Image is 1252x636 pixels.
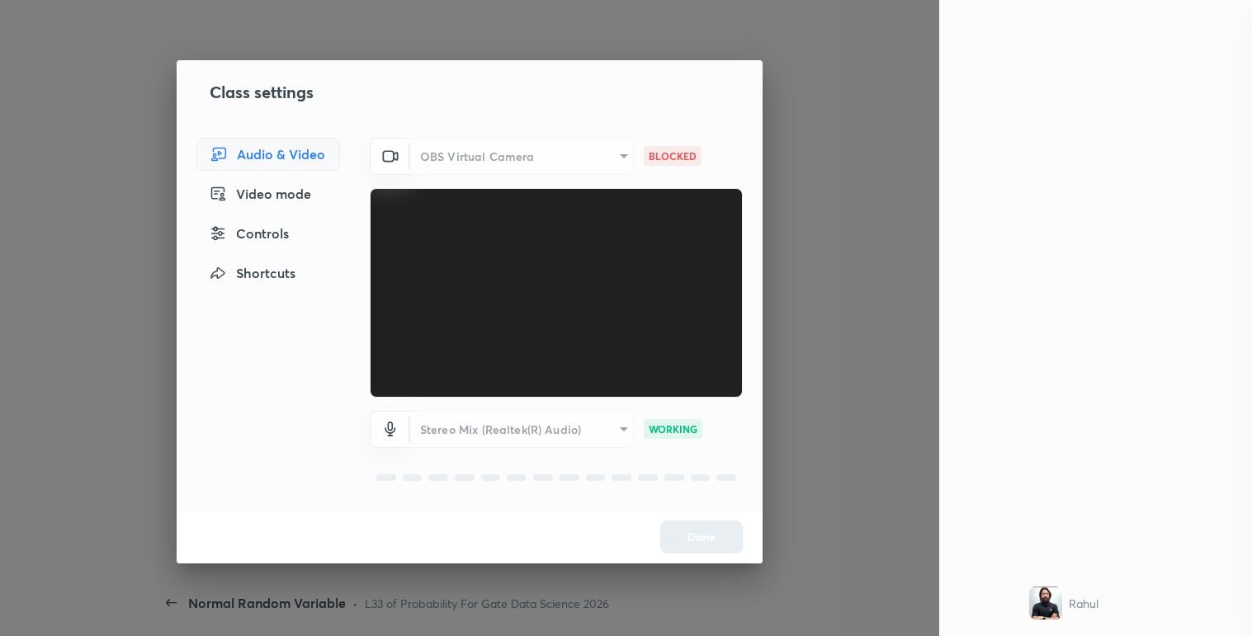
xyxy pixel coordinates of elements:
img: e00dc300a4f7444a955e410797683dbd.jpg [1029,587,1062,620]
div: OBS Virtual Camera [410,138,634,175]
div: OBS Virtual Camera [410,411,634,448]
div: Shortcuts [196,257,340,290]
div: Rahul [1069,595,1098,612]
div: Controls [196,217,340,250]
p: BLOCKED [649,148,697,163]
h2: Class settings [210,80,314,105]
p: WORKING [649,422,697,436]
div: Video mode [196,177,340,210]
div: Audio & Video [196,138,340,171]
